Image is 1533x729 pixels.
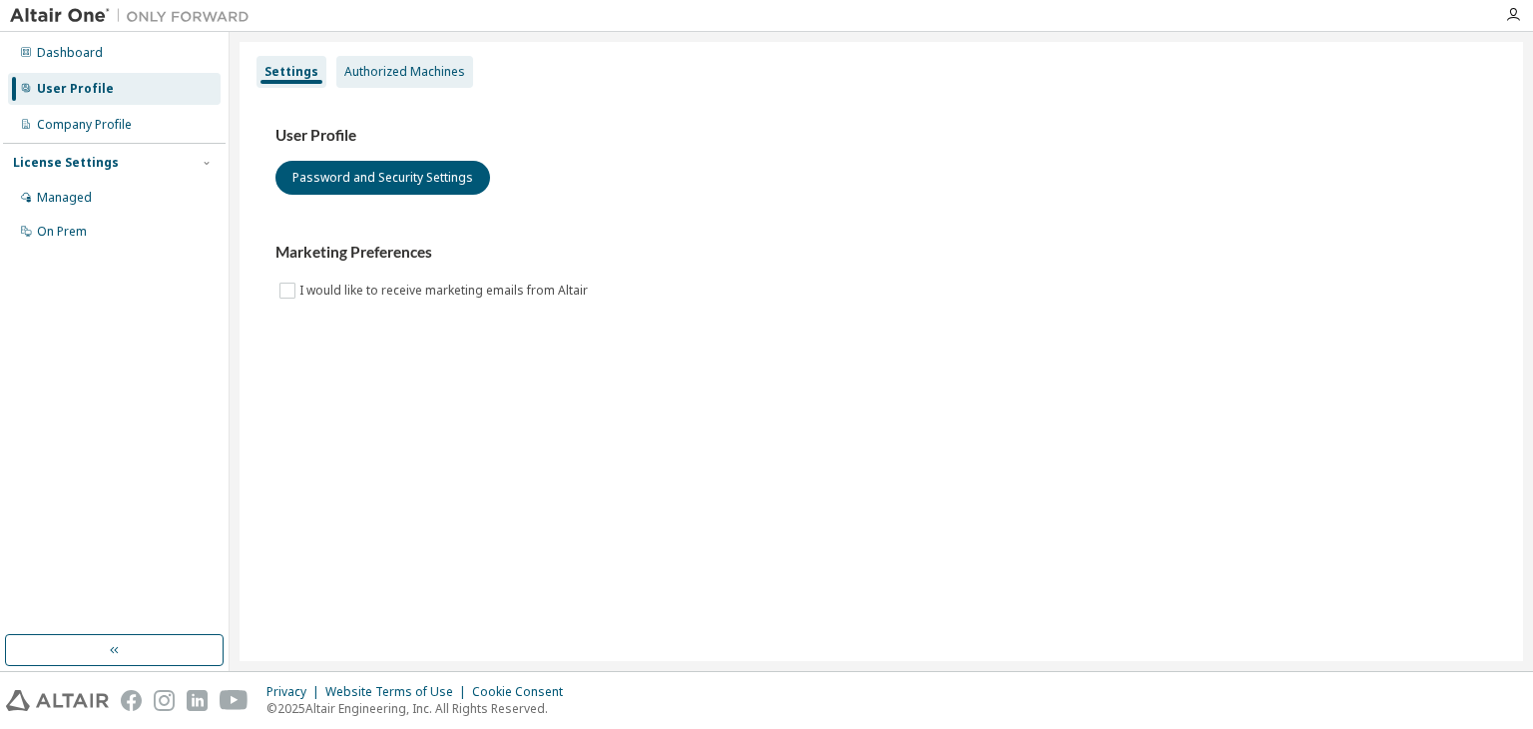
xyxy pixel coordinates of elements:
[266,684,325,700] div: Privacy
[37,81,114,97] div: User Profile
[325,684,472,700] div: Website Terms of Use
[154,690,175,711] img: instagram.svg
[121,690,142,711] img: facebook.svg
[220,690,249,711] img: youtube.svg
[6,690,109,711] img: altair_logo.svg
[275,243,1487,263] h3: Marketing Preferences
[266,700,575,717] p: © 2025 Altair Engineering, Inc. All Rights Reserved.
[344,64,465,80] div: Authorized Machines
[37,224,87,240] div: On Prem
[187,690,208,711] img: linkedin.svg
[472,684,575,700] div: Cookie Consent
[264,64,318,80] div: Settings
[275,161,490,195] button: Password and Security Settings
[37,190,92,206] div: Managed
[37,45,103,61] div: Dashboard
[37,117,132,133] div: Company Profile
[13,155,119,171] div: License Settings
[299,279,592,303] label: I would like to receive marketing emails from Altair
[275,126,1487,146] h3: User Profile
[10,6,259,26] img: Altair One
